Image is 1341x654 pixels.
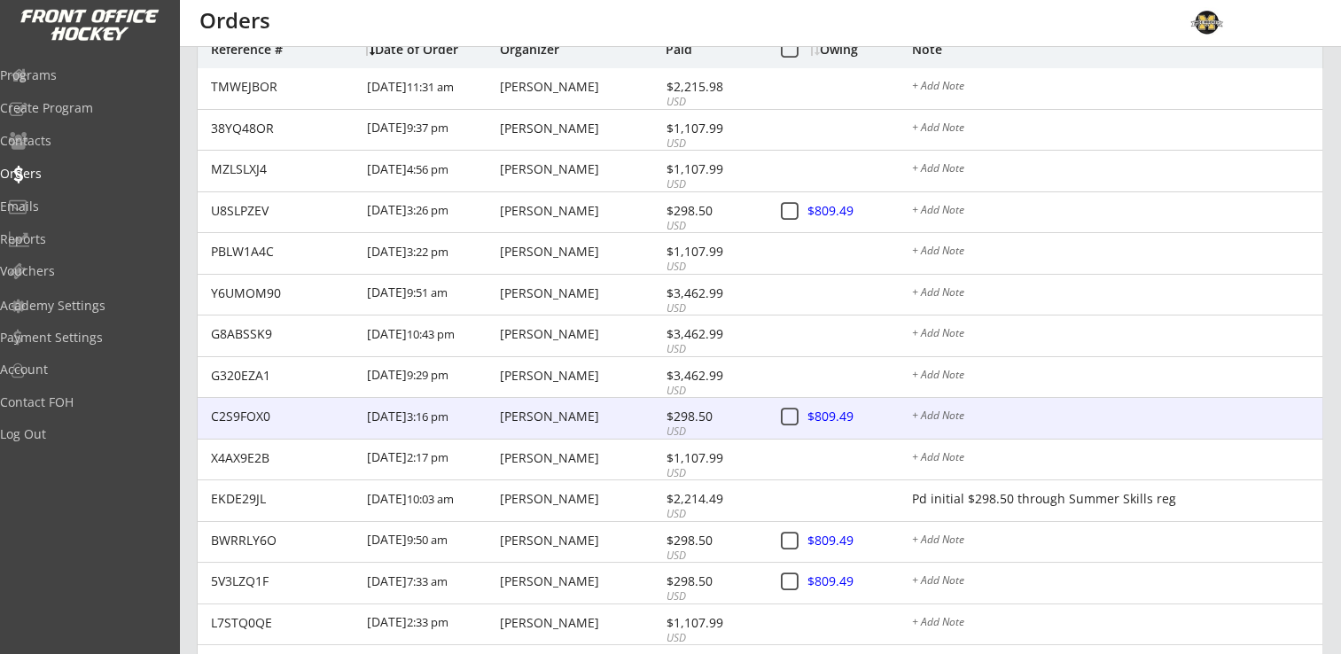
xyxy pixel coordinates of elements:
[500,575,661,588] div: [PERSON_NAME]
[211,575,356,588] div: 5V3LZQ1F
[407,161,448,177] font: 4:56 pm
[667,260,761,275] div: USD
[667,507,761,522] div: USD
[367,151,495,191] div: [DATE]
[367,522,495,562] div: [DATE]
[807,410,910,423] div: $809.49
[912,575,1322,589] div: + Add Note
[500,287,661,300] div: [PERSON_NAME]
[500,493,661,505] div: [PERSON_NAME]
[211,245,356,258] div: PBLW1A4C
[367,110,495,150] div: [DATE]
[407,449,448,465] font: 2:17 pm
[912,493,1322,507] div: Pd initial $298.50 through Summer Skills reg
[407,120,448,136] font: 9:37 pm
[667,466,761,481] div: USD
[667,384,761,399] div: USD
[364,43,495,56] div: Date of Order
[500,534,661,547] div: [PERSON_NAME]
[667,549,761,564] div: USD
[211,81,356,93] div: TMWEJBOR
[211,43,355,56] div: Reference #
[500,43,661,56] div: Organizer
[367,357,495,397] div: [DATE]
[667,493,761,505] div: $2,214.49
[500,370,661,382] div: [PERSON_NAME]
[667,575,761,588] div: $298.50
[367,192,495,232] div: [DATE]
[407,573,448,589] font: 7:33 am
[367,275,495,315] div: [DATE]
[367,604,495,644] div: [DATE]
[912,163,1322,177] div: + Add Note
[667,424,761,440] div: USD
[211,122,356,135] div: 38YQ48OR
[807,534,910,547] div: $809.49
[667,452,761,464] div: $1,107.99
[211,493,356,505] div: EKDE29JL
[367,233,495,273] div: [DATE]
[367,68,495,108] div: [DATE]
[667,219,761,234] div: USD
[807,205,910,217] div: $809.49
[912,370,1322,384] div: + Add Note
[912,617,1322,631] div: + Add Note
[912,534,1322,549] div: + Add Note
[912,245,1322,260] div: + Add Note
[367,480,495,520] div: [DATE]
[407,202,448,218] font: 3:26 pm
[667,342,761,357] div: USD
[667,631,761,646] div: USD
[667,205,761,217] div: $298.50
[666,43,761,56] div: Paid
[367,563,495,603] div: [DATE]
[500,163,661,175] div: [PERSON_NAME]
[211,410,356,423] div: C2S9FOX0
[667,617,761,629] div: $1,107.99
[407,409,448,424] font: 3:16 pm
[367,398,495,438] div: [DATE]
[912,287,1322,301] div: + Add Note
[667,81,761,93] div: $2,215.98
[500,81,661,93] div: [PERSON_NAME]
[500,328,661,340] div: [PERSON_NAME]
[500,122,661,135] div: [PERSON_NAME]
[211,328,356,340] div: G8ABSSK9
[667,301,761,316] div: USD
[809,43,911,56] div: Owing
[912,81,1322,95] div: + Add Note
[211,534,356,547] div: BWRRLY6O
[407,326,455,342] font: 10:43 pm
[667,163,761,175] div: $1,107.99
[667,534,761,547] div: $298.50
[367,315,495,355] div: [DATE]
[407,244,448,260] font: 3:22 pm
[912,205,1322,219] div: + Add Note
[667,95,761,110] div: USD
[912,410,1322,424] div: + Add Note
[912,43,1322,56] div: Note
[407,367,448,383] font: 9:29 pm
[211,370,356,382] div: G320EZA1
[500,205,661,217] div: [PERSON_NAME]
[500,452,661,464] div: [PERSON_NAME]
[667,177,761,192] div: USD
[407,284,448,300] font: 9:51 am
[667,589,761,604] div: USD
[807,575,910,588] div: $809.49
[407,79,454,95] font: 11:31 am
[667,122,761,135] div: $1,107.99
[667,287,761,300] div: $3,462.99
[367,440,495,479] div: [DATE]
[667,410,761,423] div: $298.50
[500,410,661,423] div: [PERSON_NAME]
[211,287,356,300] div: Y6UMOM90
[211,452,356,464] div: X4AX9E2B
[211,163,356,175] div: MZLSLXJ4
[407,614,448,630] font: 2:33 pm
[211,205,356,217] div: U8SLPZEV
[667,136,761,152] div: USD
[912,122,1322,136] div: + Add Note
[912,452,1322,466] div: + Add Note
[500,245,661,258] div: [PERSON_NAME]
